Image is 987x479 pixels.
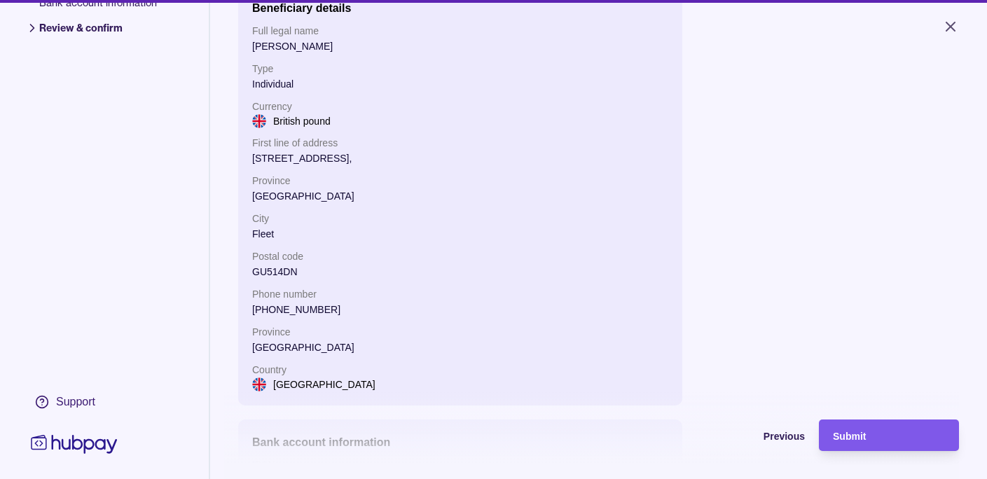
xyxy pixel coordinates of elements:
p: Province [252,324,668,340]
a: Support [28,387,120,417]
img: gb [252,377,266,391]
p: Province [252,173,668,188]
button: Previous [665,419,805,451]
div: Support [56,394,95,410]
p: [PERSON_NAME] [252,39,668,54]
p: [STREET_ADDRESS], [252,151,668,166]
p: City [252,211,668,226]
p: [PHONE_NUMBER] [252,302,668,317]
p: British pound [273,113,331,129]
p: IBAN [252,457,668,473]
h2: Beneficiary details [252,2,351,14]
span: Submit [833,431,866,442]
p: First line of address [252,135,668,151]
p: Fleet [252,226,668,242]
img: gb [252,114,266,128]
p: Postal code [252,249,668,264]
span: Review & confirm [39,21,157,46]
p: Type [252,61,668,76]
p: Currency [252,99,668,114]
p: Individual [252,76,668,92]
p: Full legal name [252,23,668,39]
p: Phone number [252,286,668,302]
span: Previous [764,431,805,442]
p: [GEOGRAPHIC_DATA] [252,340,668,355]
button: Close [925,11,976,42]
p: [GEOGRAPHIC_DATA] [252,188,668,204]
p: GU514DN [252,264,668,279]
p: Country [252,362,668,377]
button: Submit [819,419,959,451]
p: [GEOGRAPHIC_DATA] [273,377,375,392]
